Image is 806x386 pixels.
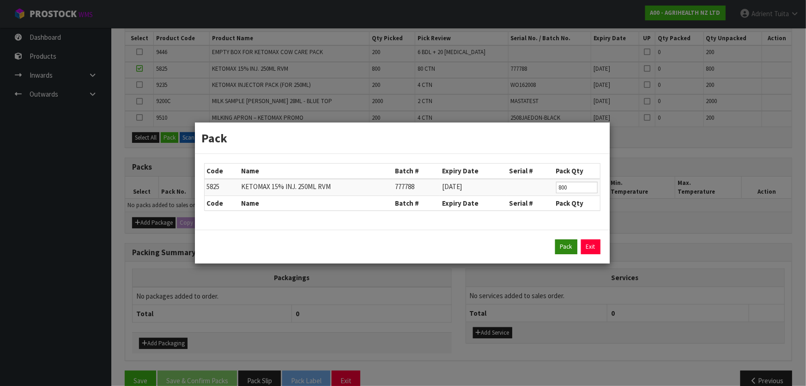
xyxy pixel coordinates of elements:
a: Exit [581,239,600,254]
span: [DATE] [442,182,462,191]
th: Name [239,196,393,210]
th: Batch # [393,196,440,210]
th: Expiry Date [440,196,507,210]
th: Code [205,164,239,178]
th: Name [239,164,393,178]
th: Batch # [393,164,440,178]
th: Code [205,196,239,210]
th: Expiry Date [440,164,507,178]
h3: Pack [202,129,603,147]
th: Pack Qty [554,164,600,178]
span: KETOMAX 15% INJ. 250ML RVM [242,182,331,191]
th: Serial # [507,164,553,178]
button: Pack [555,239,577,254]
span: 5825 [207,182,220,191]
th: Pack Qty [554,196,600,210]
span: 777788 [395,182,415,191]
th: Serial # [507,196,553,210]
